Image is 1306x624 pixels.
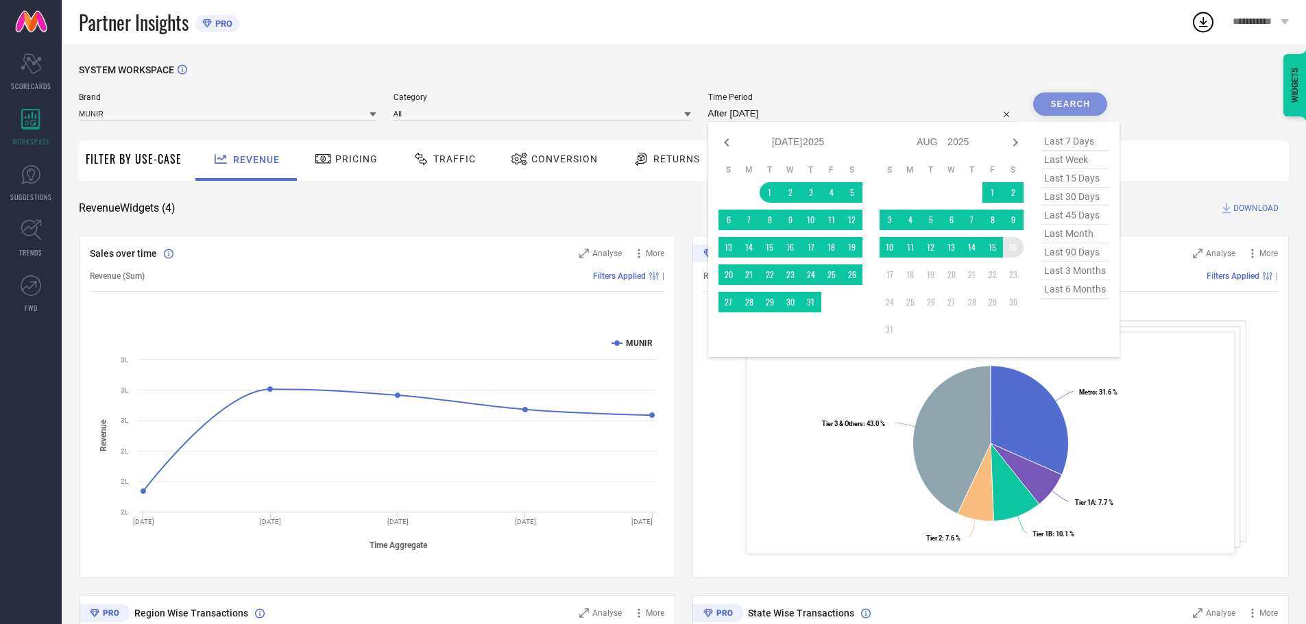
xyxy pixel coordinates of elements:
span: DOWNLOAD [1233,201,1279,215]
tspan: Tier 1B [1032,530,1052,538]
td: Mon Aug 11 2025 [900,237,921,258]
td: Sun Jul 27 2025 [718,292,739,312]
td: Thu Jul 31 2025 [801,292,821,312]
tspan: Metro [1079,388,1096,396]
td: Fri Jul 25 2025 [821,264,842,285]
td: Wed Jul 09 2025 [780,210,801,230]
span: Analyse [592,249,622,258]
span: FWD [25,303,38,313]
span: last month [1041,225,1109,243]
text: 2L [121,447,129,455]
span: last 30 days [1041,188,1109,206]
text: [DATE] [260,518,281,525]
input: Select time period [708,105,1017,122]
tspan: Tier 1A [1075,499,1096,506]
th: Wednesday [941,164,962,175]
td: Tue Jul 08 2025 [760,210,780,230]
span: last 7 days [1041,132,1109,151]
th: Tuesday [921,164,941,175]
td: Thu Jul 03 2025 [801,182,821,203]
td: Sun Jul 20 2025 [718,264,739,285]
span: Analyse [1206,249,1235,258]
td: Mon Jul 21 2025 [739,264,760,285]
td: Thu Aug 28 2025 [962,292,982,312]
span: State Wise Transactions [748,608,854,619]
td: Wed Aug 20 2025 [941,264,962,285]
span: Category [394,92,691,102]
text: 3L [121,356,129,364]
span: Partner Insights [79,8,189,36]
td: Mon Jul 28 2025 [739,292,760,312]
td: Fri Aug 22 2025 [982,264,1003,285]
text: MUNIR [626,338,653,348]
td: Tue Aug 12 2025 [921,237,941,258]
span: SCORECARDS [11,81,51,91]
th: Sunday [880,164,900,175]
td: Tue Jul 29 2025 [760,292,780,312]
span: last 15 days [1041,169,1109,188]
svg: Zoom [579,608,589,618]
span: Traffic [433,153,476,164]
div: Previous month [718,134,735,151]
td: Sat Jul 26 2025 [842,264,862,285]
td: Fri Jul 11 2025 [821,210,842,230]
td: Sun Aug 31 2025 [880,319,900,340]
td: Sat Jul 12 2025 [842,210,862,230]
span: | [1276,271,1278,281]
td: Sun Aug 10 2025 [880,237,900,258]
td: Wed Jul 30 2025 [780,292,801,312]
span: last week [1041,151,1109,169]
th: Monday [739,164,760,175]
td: Mon Aug 25 2025 [900,292,921,312]
td: Sat Aug 09 2025 [1003,210,1024,230]
div: Premium [692,245,743,265]
td: Sat Aug 30 2025 [1003,292,1024,312]
span: Revenue [233,154,280,165]
td: Mon Jul 14 2025 [739,237,760,258]
td: Wed Jul 02 2025 [780,182,801,203]
span: More [646,608,664,618]
td: Fri Jul 04 2025 [821,182,842,203]
span: TRENDS [19,247,43,258]
span: last 90 days [1041,243,1109,262]
span: Pricing [335,153,378,164]
td: Sun Jul 06 2025 [718,210,739,230]
td: Thu Jul 24 2025 [801,264,821,285]
span: Returns [653,153,700,164]
span: | [662,271,664,281]
span: last 3 months [1041,262,1109,280]
td: Fri Aug 08 2025 [982,210,1003,230]
td: Thu Aug 21 2025 [962,264,982,285]
th: Friday [982,164,1003,175]
td: Mon Jul 07 2025 [739,210,760,230]
td: Fri Aug 15 2025 [982,237,1003,258]
td: Sat Aug 02 2025 [1003,182,1024,203]
tspan: Tier 3 & Others [822,420,863,427]
td: Thu Jul 17 2025 [801,237,821,258]
svg: Zoom [1193,249,1202,258]
th: Sunday [718,164,739,175]
td: Tue Jul 01 2025 [760,182,780,203]
text: : 7.6 % [927,534,961,542]
td: Wed Jul 16 2025 [780,237,801,258]
text: [DATE] [133,518,154,525]
td: Tue Aug 05 2025 [921,210,941,230]
span: last 45 days [1041,206,1109,225]
th: Saturday [1003,164,1024,175]
span: More [646,249,664,258]
span: WORKSPACE [12,136,50,147]
td: Thu Aug 07 2025 [962,210,982,230]
th: Monday [900,164,921,175]
td: Fri Aug 01 2025 [982,182,1003,203]
td: Tue Jul 15 2025 [760,237,780,258]
th: Saturday [842,164,862,175]
span: Conversion [531,153,598,164]
span: Filter By Use-Case [86,151,182,167]
td: Tue Jul 22 2025 [760,264,780,285]
span: last 6 months [1041,280,1109,299]
span: Region Wise Transactions [134,608,248,619]
td: Wed Jul 23 2025 [780,264,801,285]
text: : 10.1 % [1032,530,1074,538]
span: Sales over time [90,248,157,259]
span: Analyse [592,608,622,618]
